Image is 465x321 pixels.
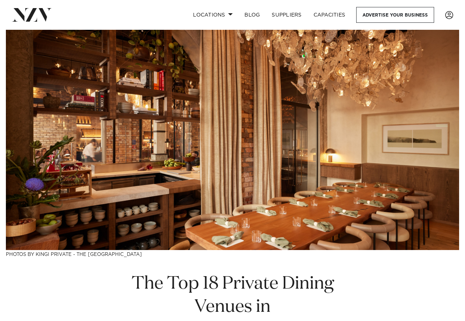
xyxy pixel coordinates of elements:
[6,250,459,258] h3: Photos by kingi Private - The [GEOGRAPHIC_DATA]
[6,30,459,250] img: The Top 18 Private Dining Venues in Auckland
[308,7,351,23] a: Capacities
[266,7,307,23] a: SUPPLIERS
[12,8,52,21] img: nzv-logo.png
[356,7,434,23] a: Advertise your business
[187,7,239,23] a: Locations
[239,7,266,23] a: BLOG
